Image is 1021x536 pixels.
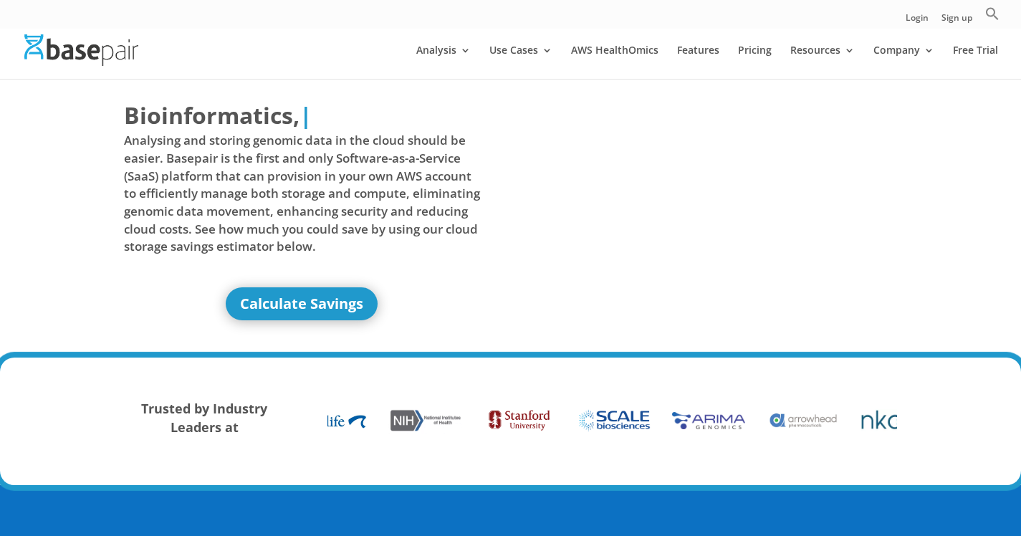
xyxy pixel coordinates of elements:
span: | [299,100,312,130]
a: Sign up [941,14,972,29]
a: Use Cases [489,45,552,79]
span: Analysing and storing genomic data in the cloud should be easier. Basepair is the first and only ... [124,132,481,255]
a: AWS HealthOmics [571,45,658,79]
img: Basepair [24,34,138,65]
a: Features [677,45,719,79]
a: Resources [790,45,855,79]
a: Free Trial [953,45,998,79]
a: Analysis [416,45,471,79]
svg: Search [985,6,1000,21]
a: Pricing [738,45,772,79]
a: Company [873,45,934,79]
iframe: Basepair - NGS Analysis Simplified [522,99,878,300]
span: Bioinformatics, [124,99,299,132]
a: Login [906,14,929,29]
strong: Trusted by Industry Leaders at [141,400,267,436]
a: Search Icon Link [985,6,1000,29]
a: Calculate Savings [226,287,378,320]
